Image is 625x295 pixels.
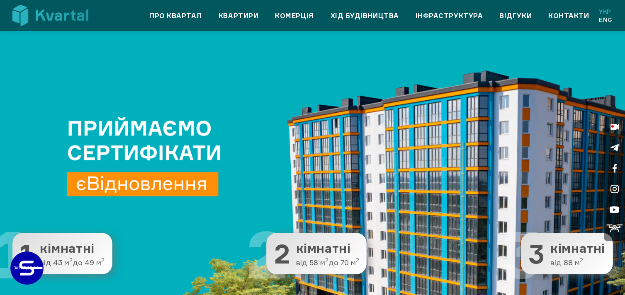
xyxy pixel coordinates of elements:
[599,7,613,16] a: Укр
[296,242,359,255] span: кімнатні
[219,11,258,21] a: Квартири
[296,259,359,267] span: від 58 м до 70 м
[550,242,605,255] span: кімнатні
[10,251,44,285] a: ЗАБУДОВНИК
[580,257,583,264] sup: 2
[69,257,73,264] sup: 2
[331,11,399,21] a: Хід будівництва
[14,266,41,270] text: ЗАБУДОВНИК
[548,11,589,21] a: Контакти
[12,233,112,274] button: 1 1 кімнатні від 43 м2до 49 м2
[325,257,328,264] sup: 2
[274,240,290,267] span: 2
[499,11,532,21] a: Відгуки
[40,242,105,255] span: кімнатні
[12,5,88,26] img: Kvartal
[550,259,605,267] span: від 88 м
[267,233,367,274] button: 2 2 кімнатні від 58 м2до 70 м2
[528,240,545,267] span: 3
[40,259,105,267] span: від 43 м до 49 м
[356,257,359,264] sup: 2
[275,11,314,21] a: Комерція
[521,233,613,274] button: 3 3 кімнатні від 88 м2
[149,11,202,21] a: Про квартал
[20,240,34,267] span: 1
[416,11,483,21] a: Інфраструктура
[599,16,613,24] a: Eng
[101,257,105,264] sup: 2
